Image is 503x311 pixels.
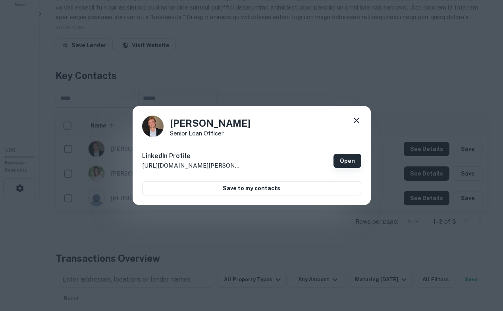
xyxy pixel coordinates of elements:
h4: [PERSON_NAME] [170,116,251,130]
iframe: Chat Widget [463,247,503,286]
button: Save to my contacts [142,181,361,195]
img: 1517577188281 [142,116,164,137]
h6: LinkedIn Profile [142,151,241,161]
a: Open [333,154,361,168]
p: [URL][DOMAIN_NAME][PERSON_NAME] [142,161,241,170]
p: Senior Loan Officer [170,130,251,136]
